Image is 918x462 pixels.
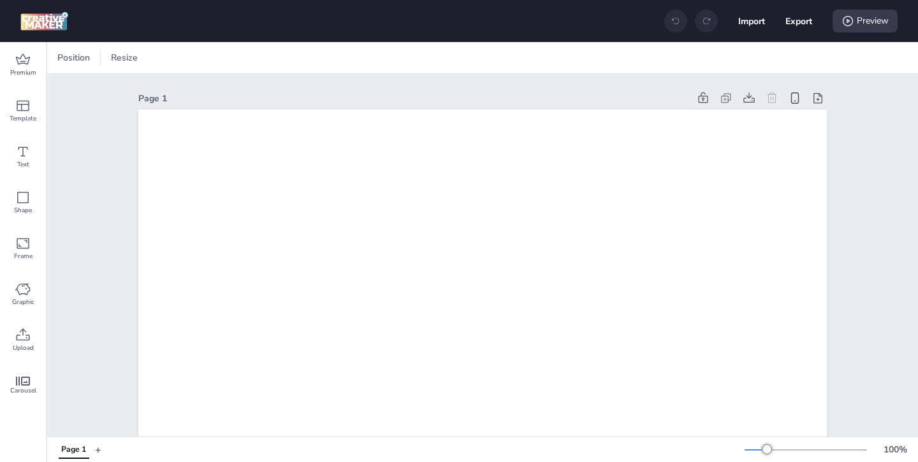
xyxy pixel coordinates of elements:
button: Import [738,8,765,34]
span: Position [55,51,92,64]
div: 100 % [880,443,910,456]
div: Tabs [52,438,95,461]
div: Page 1 [61,444,86,456]
div: Page 1 [138,92,689,105]
span: Graphic [12,297,34,307]
span: Carousel [10,386,36,396]
span: Shape [14,205,32,215]
span: Frame [14,251,33,261]
span: Template [10,113,36,124]
span: Premium [10,68,36,78]
button: + [95,438,101,461]
div: Preview [833,10,898,32]
span: Text [17,159,29,170]
button: Export [785,8,812,34]
img: logo Creative Maker [20,11,68,31]
span: Resize [108,51,140,64]
span: Upload [13,343,34,353]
